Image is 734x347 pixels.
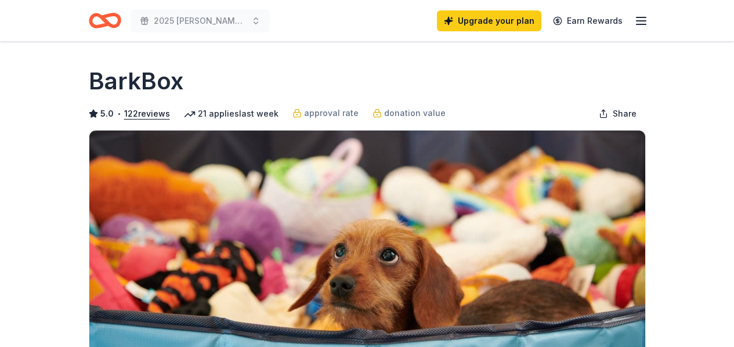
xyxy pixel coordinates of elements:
span: donation value [384,106,446,120]
span: Share [613,107,637,121]
button: Share [590,102,646,125]
span: approval rate [304,106,359,120]
a: Upgrade your plan [437,10,541,31]
a: donation value [373,106,446,120]
span: • [117,109,121,118]
a: Earn Rewards [546,10,630,31]
button: 122reviews [124,107,170,121]
a: approval rate [292,106,359,120]
div: 21 applies last week [184,107,279,121]
span: 2025 [PERSON_NAME] Foundation Shamrock Social [154,14,247,28]
h1: BarkBox [89,65,183,97]
button: 2025 [PERSON_NAME] Foundation Shamrock Social [131,9,270,32]
a: Home [89,7,121,34]
span: 5.0 [100,107,114,121]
